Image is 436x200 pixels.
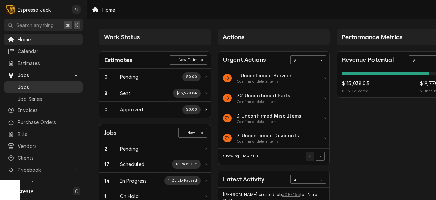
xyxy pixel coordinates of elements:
[290,55,326,64] div: Card Data Filter Control
[18,83,79,91] span: Jobs
[4,34,83,45] a: Home
[218,149,329,165] div: Card Footer: Pagination
[104,34,140,41] span: Work Status
[6,5,16,14] div: E
[99,85,211,102] a: Work Status
[18,48,79,55] span: Calendar
[18,188,33,194] span: Create
[18,142,79,150] span: Vendors
[99,156,211,172] div: Work Status
[18,107,79,114] span: Invoices
[18,179,79,186] span: Reports
[237,139,299,144] div: Action Item Suggestion
[178,128,207,138] a: New Job
[4,70,83,81] a: Go to Jobs
[342,34,402,41] span: Performance Metrics
[223,154,258,159] div: Current Page Details
[218,51,330,165] div: Card: Urgent Actions
[316,152,325,161] button: Go to Next Page
[218,68,329,89] a: Action Item
[342,80,369,94] div: Revenue Potential Collected
[104,145,120,152] div: Work Status Count
[18,72,69,79] span: Jobs
[218,29,330,45] div: Card Column Header
[104,193,120,200] div: Work Status Count
[104,106,120,113] div: Work Status Count
[290,175,326,184] div: Card Data Filter Control
[4,81,83,93] a: Jobs
[18,60,79,67] span: Estimates
[104,56,132,65] div: Card Title
[120,193,139,200] div: Work Status Title
[170,55,207,65] div: Card Link Button
[218,128,329,149] a: Action Item
[237,99,290,105] div: Action Item Suggestion
[66,21,71,29] span: ⌘
[342,89,369,94] span: 85 % Collected
[218,88,329,108] a: Action Item
[6,5,16,14] div: Espresso Jack's Avatar
[120,90,131,97] div: Work Status Title
[237,119,301,125] div: Action Item Suggestion
[182,72,201,81] div: Work Status Supplemental Data
[18,36,79,43] span: Home
[99,102,211,118] a: Work Status
[237,132,299,139] div: Action Item Title
[237,79,291,84] div: Action Item Suggestion
[120,73,139,80] div: Work Status Title
[18,95,79,103] span: Job Series
[72,5,81,14] div: Samantha Janssen's Avatar
[282,191,300,198] a: JOB-155
[75,188,78,195] span: C
[218,171,329,188] div: Card Header
[223,55,266,64] div: Card Title
[4,164,83,175] a: Go to Pricebook
[72,5,81,14] div: SJ
[18,130,79,138] span: Bills
[18,166,69,173] span: Pricebook
[342,80,369,87] span: $115,038.03
[99,124,211,141] div: Card Header
[306,152,314,161] button: Go to Previous Page
[99,69,211,85] a: Work Status
[218,68,329,149] div: Card Data
[16,21,54,29] span: Search anything
[173,89,201,98] div: Work Status Supplemental Data
[99,52,211,69] div: Card Header
[413,58,433,64] div: All
[4,46,83,57] a: Calendar
[104,90,120,97] div: Work Status Count
[99,173,211,189] a: Work Status
[99,141,211,156] a: Work Status
[18,119,79,126] span: Purchase Orders
[218,108,329,128] a: Action Item
[104,73,120,80] div: Work Status Count
[182,105,201,114] div: Work Status Supplemental Data
[104,128,117,137] div: Card Title
[104,177,120,184] div: Work Status Count
[4,177,83,188] a: Reports
[4,58,83,69] a: Estimates
[294,58,314,64] div: All
[99,51,211,118] div: Card: Estimates
[120,106,143,113] div: Work Status Title
[4,152,83,164] a: Clients
[223,175,264,184] div: Card Title
[305,152,325,161] div: Pagination Controls
[294,178,314,183] div: All
[104,160,120,168] div: Work Status Count
[18,6,51,13] div: Espresso Jack
[237,72,291,79] div: Action Item Title
[223,34,244,41] span: Actions
[4,117,83,128] a: Purchase Orders
[172,160,201,169] div: Work Status Supplemental Data
[99,69,211,118] div: Card Data
[237,112,301,119] div: Action Item Title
